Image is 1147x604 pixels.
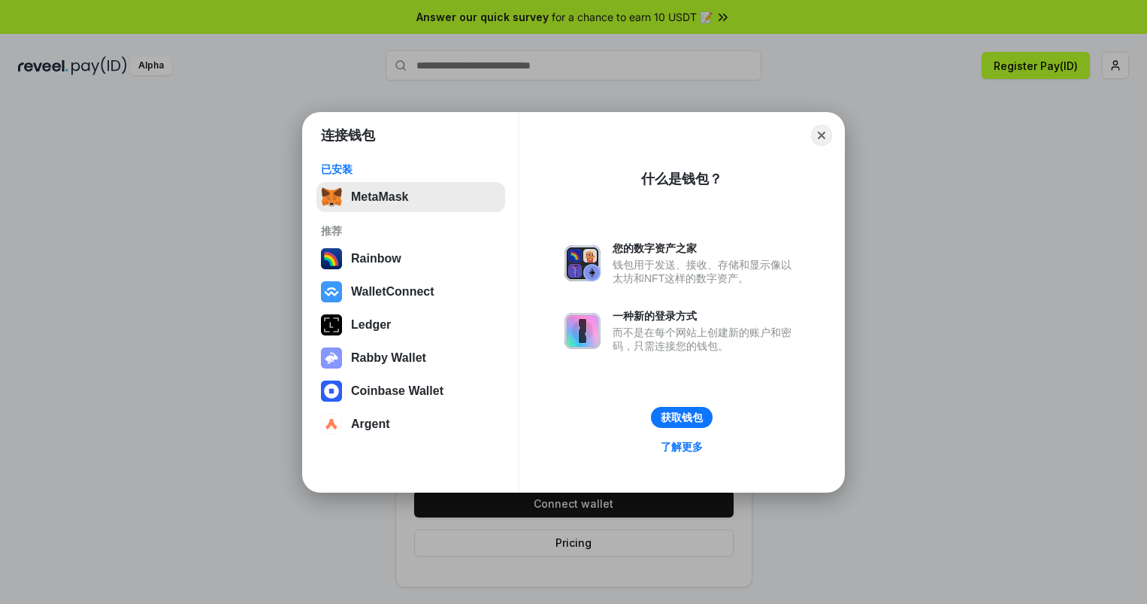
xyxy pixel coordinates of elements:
div: MetaMask [351,190,408,204]
div: 了解更多 [661,440,703,454]
div: 已安装 [321,162,501,176]
img: svg+xml,%3Csvg%20width%3D%2228%22%20height%3D%2228%22%20viewBox%3D%220%200%2028%2028%22%20fill%3D... [321,414,342,435]
button: Rabby Wallet [316,343,505,373]
div: Rabby Wallet [351,351,426,365]
div: WalletConnect [351,285,434,299]
div: 什么是钱包？ [641,170,722,188]
button: Rainbow [316,244,505,274]
button: Coinbase Wallet [316,376,505,406]
img: svg+xml,%3Csvg%20fill%3D%22none%22%20height%3D%2233%22%20viewBox%3D%220%200%2035%2033%22%20width%... [321,187,342,208]
img: svg+xml,%3Csvg%20xmlns%3D%22http%3A%2F%2Fwww.w3.org%2F2000%2Fsvg%22%20fill%3D%22none%22%20viewBox... [564,245,601,281]
button: Ledger [316,310,505,340]
button: Close [811,125,832,146]
div: Ledger [351,318,391,332]
div: Coinbase Wallet [351,384,443,398]
div: 您的数字资产之家 [613,241,799,255]
div: 而不是在每个网站上创建新的账户和密码，只需连接您的钱包。 [613,326,799,353]
button: 获取钱包 [651,407,713,428]
a: 了解更多 [652,437,712,457]
button: MetaMask [316,182,505,212]
img: svg+xml,%3Csvg%20width%3D%2228%22%20height%3D%2228%22%20viewBox%3D%220%200%2028%2028%22%20fill%3D... [321,381,342,402]
div: Argent [351,417,390,431]
div: 钱包用于发送、接收、存储和显示像以太坊和NFT这样的数字资产。 [613,258,799,285]
img: svg+xml,%3Csvg%20width%3D%22120%22%20height%3D%22120%22%20viewBox%3D%220%200%20120%20120%22%20fil... [321,248,342,269]
h1: 连接钱包 [321,126,375,144]
div: 获取钱包 [661,411,703,424]
img: svg+xml,%3Csvg%20xmlns%3D%22http%3A%2F%2Fwww.w3.org%2F2000%2Fsvg%22%20width%3D%2228%22%20height%3... [321,314,342,335]
div: 推荐 [321,224,501,238]
div: 一种新的登录方式 [613,309,799,323]
img: svg+xml,%3Csvg%20xmlns%3D%22http%3A%2F%2Fwww.w3.org%2F2000%2Fsvg%22%20fill%3D%22none%22%20viewBox... [564,313,601,349]
div: Rainbow [351,252,401,266]
button: WalletConnect [316,277,505,307]
button: Argent [316,409,505,439]
img: svg+xml,%3Csvg%20width%3D%2228%22%20height%3D%2228%22%20viewBox%3D%220%200%2028%2028%22%20fill%3D... [321,281,342,302]
img: svg+xml,%3Csvg%20xmlns%3D%22http%3A%2F%2Fwww.w3.org%2F2000%2Fsvg%22%20fill%3D%22none%22%20viewBox... [321,348,342,369]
